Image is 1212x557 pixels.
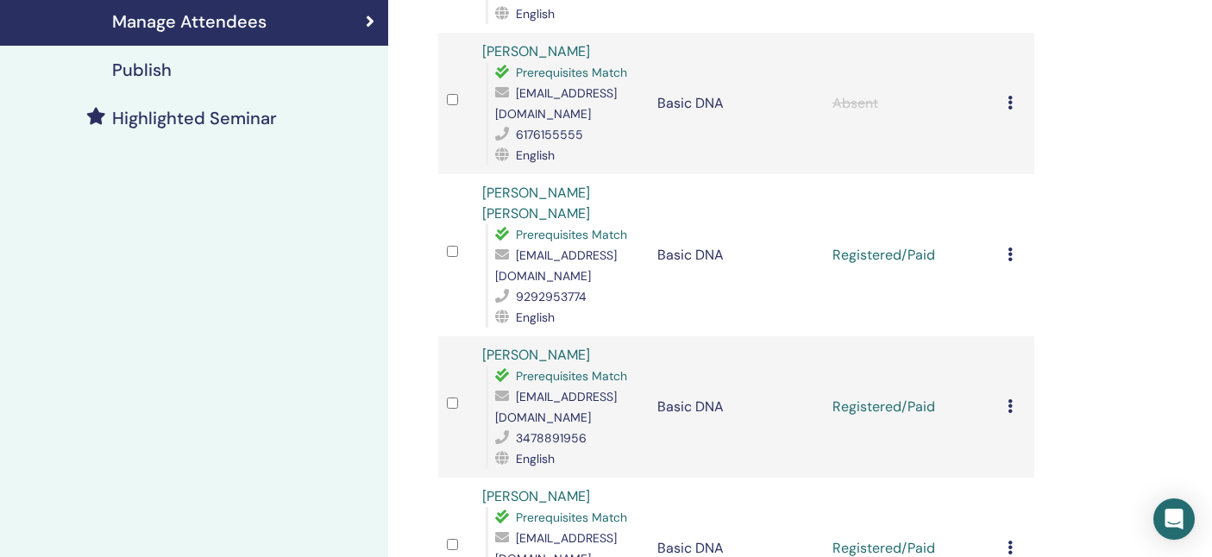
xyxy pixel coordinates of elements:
span: English [516,147,555,163]
td: Basic DNA [649,336,824,478]
span: 9292953774 [516,289,587,304]
span: English [516,310,555,325]
span: English [516,451,555,466]
h4: Manage Attendees [112,11,267,32]
h4: Highlighted Seminar [112,108,277,128]
span: English [516,6,555,22]
span: [EMAIL_ADDRESS][DOMAIN_NAME] [495,247,617,284]
span: 3478891956 [516,430,587,446]
td: Basic DNA [649,174,824,336]
a: [PERSON_NAME] [482,346,590,364]
span: Prerequisites Match [516,227,627,242]
a: [PERSON_NAME] [PERSON_NAME] [482,184,590,222]
span: [EMAIL_ADDRESS][DOMAIN_NAME] [495,389,617,425]
div: Open Intercom Messenger [1153,498,1195,540]
span: Prerequisites Match [516,368,627,384]
h4: Publish [112,59,172,80]
span: Prerequisites Match [516,65,627,80]
td: Basic DNA [649,33,824,174]
span: Prerequisites Match [516,510,627,525]
a: [PERSON_NAME] [482,42,590,60]
a: [PERSON_NAME] [482,487,590,505]
span: 6176155555 [516,127,583,142]
span: [EMAIL_ADDRESS][DOMAIN_NAME] [495,85,617,122]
